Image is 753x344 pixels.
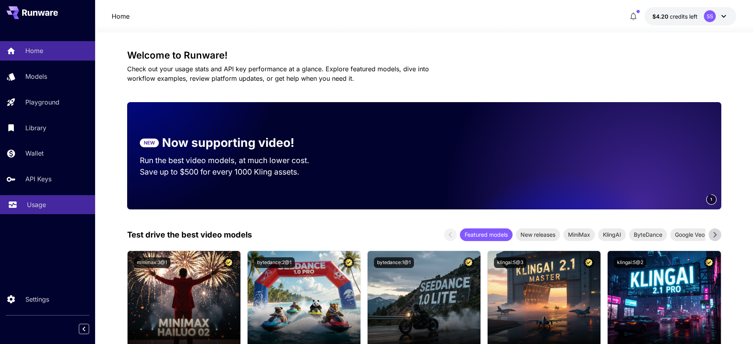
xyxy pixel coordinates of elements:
button: $4.20147SS [644,7,736,25]
button: bytedance:1@1 [374,257,414,268]
h3: Welcome to Runware! [127,50,721,61]
button: minimax:3@1 [134,257,170,268]
p: Models [25,72,47,81]
p: Usage [27,200,46,209]
button: Certified Model – Vetted for best performance and includes a commercial license. [343,257,354,268]
p: Save up to $500 for every 1000 Kling assets. [140,166,324,178]
div: KlingAI [598,228,626,241]
div: Collapse sidebar [85,322,95,336]
p: Now supporting video! [162,134,294,152]
button: Collapse sidebar [79,324,89,334]
button: Certified Model – Vetted for best performance and includes a commercial license. [463,257,474,268]
span: $4.20 [652,13,670,20]
div: MiniMax [563,228,595,241]
span: ByteDance [629,230,667,239]
button: bytedance:2@1 [254,257,295,268]
div: New releases [516,228,560,241]
span: Google Veo [670,230,709,239]
button: Certified Model – Vetted for best performance and includes a commercial license. [583,257,594,268]
div: ByteDance [629,228,667,241]
p: Home [25,46,43,55]
button: klingai:5@2 [614,257,646,268]
p: API Keys [25,174,51,184]
span: MiniMax [563,230,595,239]
p: Playground [25,97,59,107]
p: Library [25,123,46,133]
div: Google Veo [670,228,709,241]
nav: breadcrumb [112,11,130,21]
a: Home [112,11,130,21]
span: KlingAI [598,230,626,239]
p: Settings [25,295,49,304]
p: NEW [144,139,155,146]
span: 1 [710,196,713,202]
div: Featured models [460,228,513,241]
p: Run the best video models, at much lower cost. [140,155,324,166]
span: New releases [516,230,560,239]
button: Certified Model – Vetted for best performance and includes a commercial license. [223,257,234,268]
button: Certified Model – Vetted for best performance and includes a commercial license. [704,257,715,268]
span: Featured models [460,230,513,239]
span: credits left [670,13,698,20]
div: $4.20147 [652,12,698,21]
span: Check out your usage stats and API key performance at a glance. Explore featured models, dive int... [127,65,429,82]
p: Wallet [25,148,44,158]
p: Test drive the best video models [127,229,252,241]
button: klingai:5@3 [494,257,526,268]
div: SS [704,10,716,22]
